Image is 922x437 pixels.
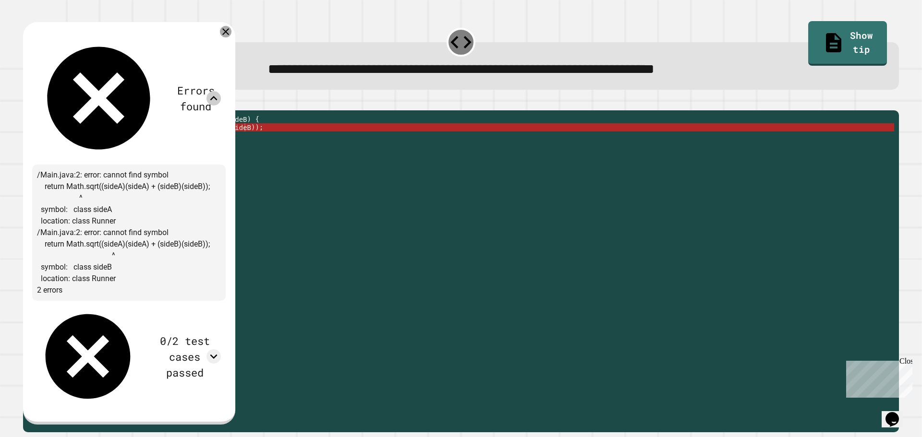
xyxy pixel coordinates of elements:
iframe: chat widget [842,357,912,398]
div: 0/2 test cases passed [148,333,221,380]
iframe: chat widget [882,399,912,427]
div: Chat with us now!Close [4,4,66,61]
div: /Main.java:2: error: cannot find symbol return Math.sqrt((sideA)(sideA) + (sideB)(sideB)); ^ symb... [32,165,226,301]
a: Show tip [808,21,886,65]
div: Errors found [170,83,221,114]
